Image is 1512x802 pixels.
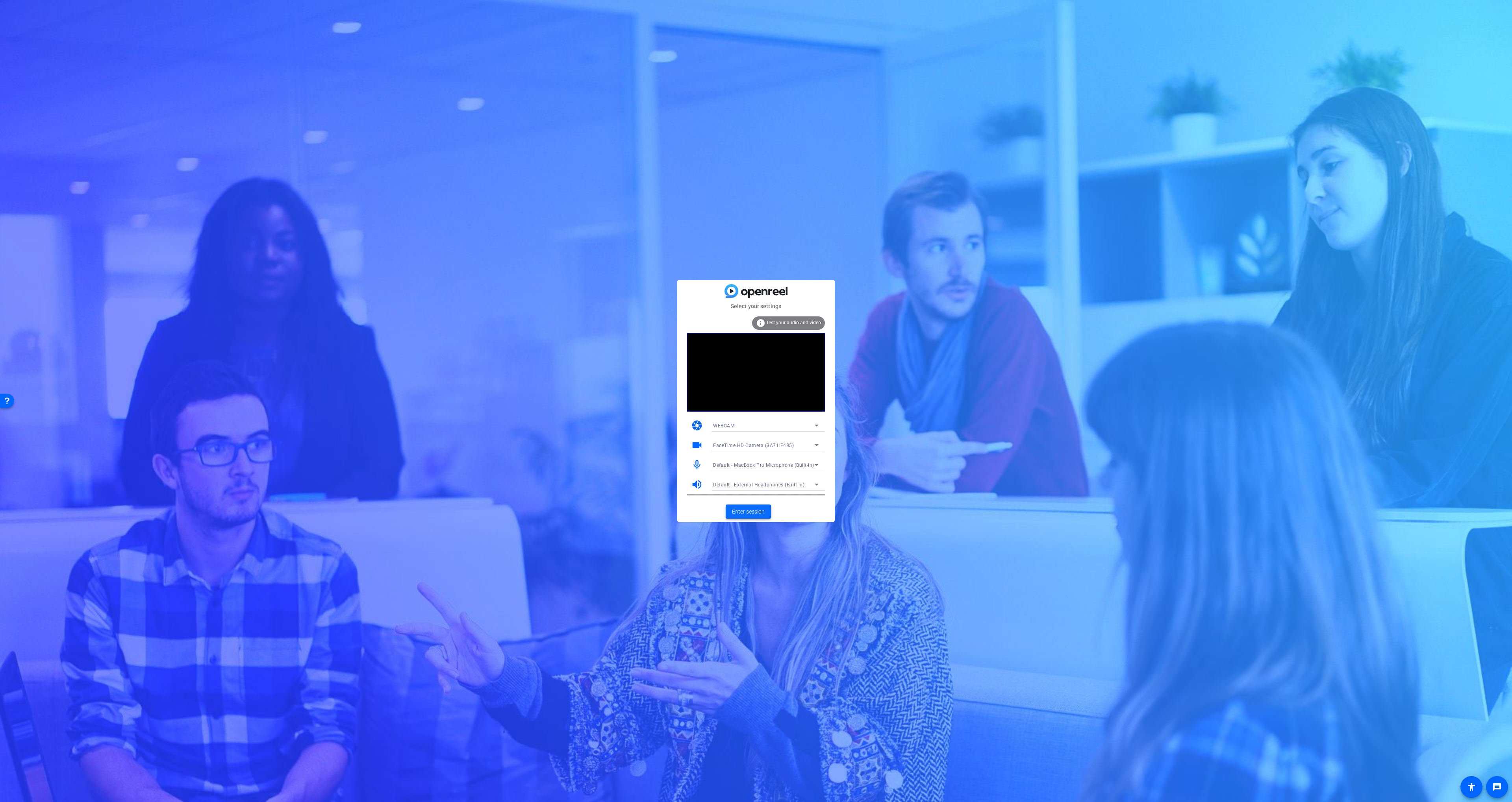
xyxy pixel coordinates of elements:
mat-icon: videocam [691,439,703,451]
mat-icon: mic_none [691,459,703,471]
mat-icon: accessibility [1467,782,1476,792]
span: Test your audio and video [766,320,821,325]
button: Enter session [726,504,771,519]
mat-icon: message [1492,782,1502,792]
span: Default - External Headphones (Built-in) [713,482,804,488]
img: blue-gradient.svg [724,284,787,298]
span: WEBCAM [713,423,734,429]
span: Default - MacBook Pro Microphone (Built-in) [713,462,814,468]
mat-card-subtitle: Select your settings [677,302,835,310]
mat-icon: info [756,318,765,328]
mat-icon: camera [691,419,703,431]
mat-icon: volume_up [691,479,703,490]
span: Enter session [732,508,765,516]
span: FaceTime HD Camera (3A71:F4B5) [713,443,794,448]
